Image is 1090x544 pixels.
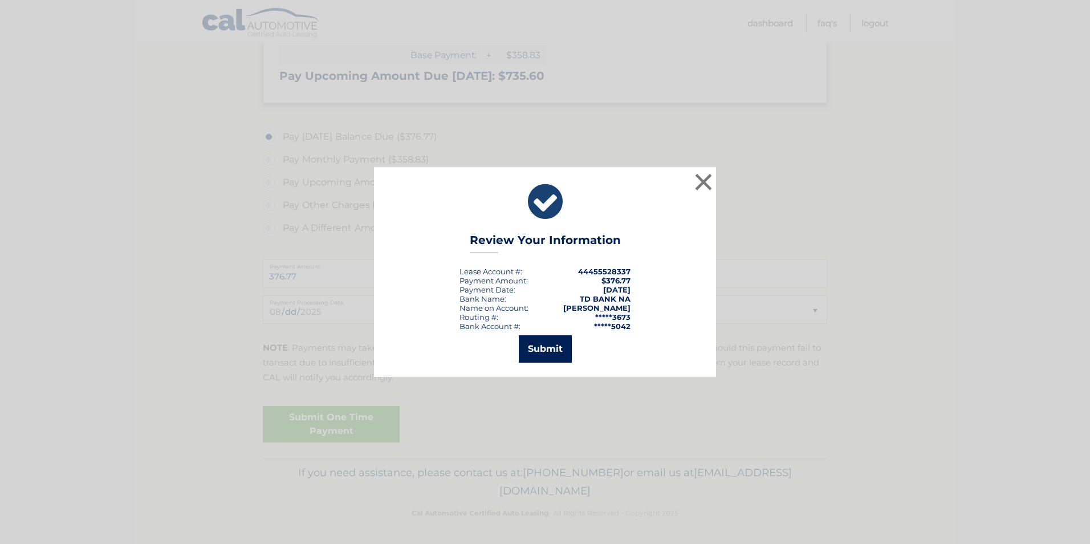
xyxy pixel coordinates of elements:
div: Name on Account: [459,303,528,312]
span: $376.77 [601,276,631,285]
strong: 44455528337 [578,267,631,276]
button: Submit [519,335,572,363]
h3: Review Your Information [470,233,621,253]
strong: TD BANK NA [580,294,631,303]
strong: [PERSON_NAME] [563,303,631,312]
div: Bank Account #: [459,322,520,331]
div: Payment Amount: [459,276,528,285]
span: Payment Date [459,285,514,294]
div: Lease Account #: [459,267,522,276]
div: Routing #: [459,312,498,322]
div: Bank Name: [459,294,506,303]
button: × [692,170,715,193]
div: : [459,285,515,294]
span: [DATE] [603,285,631,294]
